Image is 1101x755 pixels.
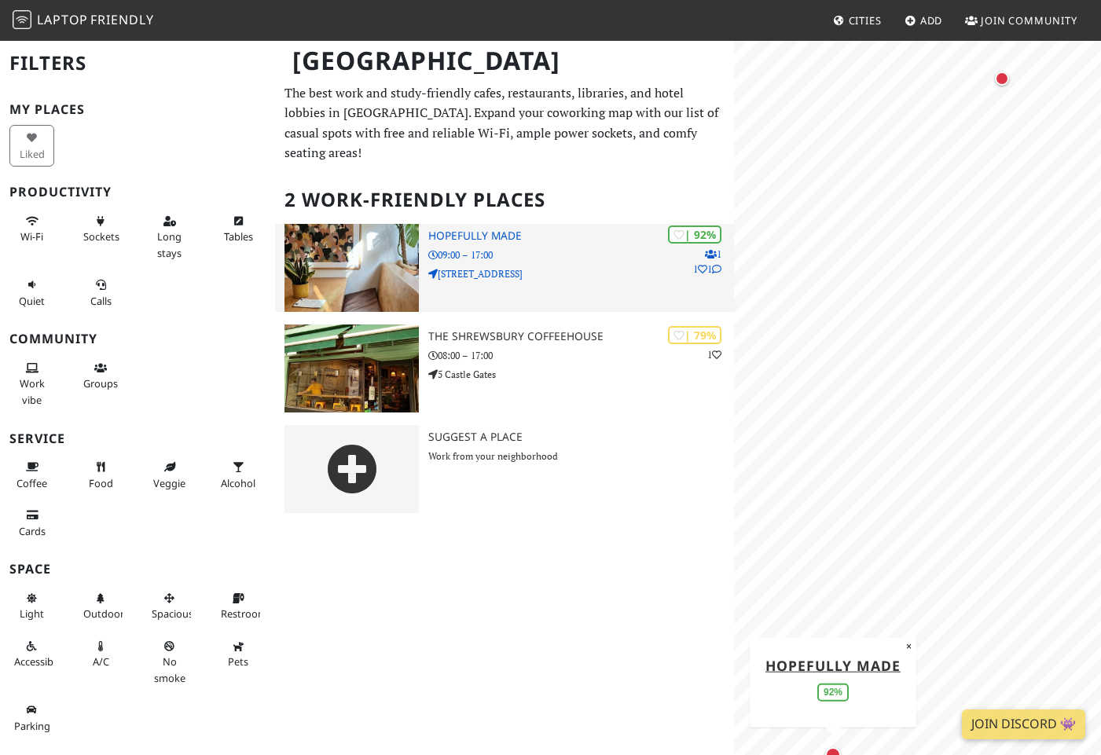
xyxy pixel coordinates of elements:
span: People working [20,376,45,406]
button: Close popup [901,637,916,654]
p: 5 Castle Gates [428,367,734,382]
p: The best work and study-friendly cafes, restaurants, libraries, and hotel lobbies in [GEOGRAPHIC_... [284,83,725,163]
p: 1 [707,347,721,362]
button: Calls [79,272,123,313]
span: Power sockets [83,229,119,244]
span: Quiet [19,294,45,308]
a: The Shrewsbury Coffeehouse | 79% 1 The Shrewsbury Coffeehouse 08:00 – 17:00 5 Castle Gates [275,324,734,412]
span: Long stays [157,229,182,259]
span: Join Community [981,13,1077,27]
a: Hopefully Made | 92% 111 Hopefully Made 09:00 – 17:00 [STREET_ADDRESS] [275,224,734,312]
span: Group tables [83,376,118,390]
button: Restroom [216,585,261,627]
h2: Filters [9,39,266,87]
img: gray-place-d2bdb4477600e061c01bd816cc0f2ef0cfcb1ca9e3ad78868dd16fb2af073a21.png [284,425,419,513]
button: Light [9,585,54,627]
button: Quiet [9,272,54,313]
button: Accessible [9,633,54,675]
div: | 79% [668,326,721,344]
h3: Productivity [9,185,266,200]
span: Alcohol [221,476,255,490]
h3: The Shrewsbury Coffeehouse [428,330,734,343]
div: | 92% [668,225,721,244]
span: Natural light [20,607,44,621]
a: Hopefully Made [765,655,901,674]
span: Pet friendly [228,654,248,669]
img: The Shrewsbury Coffeehouse [284,324,419,412]
button: Wi-Fi [9,208,54,250]
h3: Suggest a Place [428,431,734,444]
span: Veggie [153,476,185,490]
img: LaptopFriendly [13,10,31,29]
span: Accessible [14,654,61,669]
span: Outdoor area [83,607,124,621]
button: Long stays [147,208,192,266]
span: Stable Wi-Fi [20,229,43,244]
button: Alcohol [216,454,261,496]
p: [STREET_ADDRESS] [428,266,734,281]
button: Groups [79,355,123,397]
a: Join Community [959,6,1084,35]
span: Restroom [221,607,267,621]
button: Veggie [147,454,192,496]
h1: [GEOGRAPHIC_DATA] [280,39,731,82]
div: 92% [817,683,849,701]
p: 08:00 – 17:00 [428,348,734,363]
button: Pets [216,633,261,675]
p: 09:00 – 17:00 [428,247,734,262]
span: Food [89,476,113,490]
h3: Community [9,332,266,346]
button: A/C [79,633,123,675]
a: Suggest a Place Work from your neighborhood [275,425,734,513]
button: Outdoor [79,585,123,627]
button: No smoke [147,633,192,691]
span: Smoke free [154,654,185,684]
button: Tables [216,208,261,250]
span: Add [920,13,943,27]
img: Hopefully Made [284,224,419,312]
h3: Hopefully Made [428,229,734,243]
button: Spacious [147,585,192,627]
h2: 2 Work-Friendly Places [284,176,725,224]
h3: Service [9,431,266,446]
span: Air conditioned [93,654,109,669]
span: Work-friendly tables [224,229,253,244]
a: Cities [827,6,888,35]
span: Parking [14,719,50,733]
span: Coffee [17,476,47,490]
h3: My Places [9,102,266,117]
span: Friendly [90,11,153,28]
p: 1 1 1 [693,247,721,277]
button: Cards [9,502,54,544]
a: LaptopFriendly LaptopFriendly [13,7,154,35]
h3: Space [9,562,266,577]
a: Add [898,6,949,35]
span: Credit cards [19,524,46,538]
button: Work vibe [9,355,54,412]
span: Laptop [37,11,88,28]
button: Parking [9,697,54,739]
button: Sockets [79,208,123,250]
div: Map marker [992,68,1012,89]
span: Spacious [152,607,193,621]
button: Food [79,454,123,496]
a: Join Discord 👾 [962,709,1085,739]
button: Coffee [9,454,54,496]
span: Video/audio calls [90,294,112,308]
span: Cities [849,13,882,27]
p: Work from your neighborhood [428,449,734,464]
